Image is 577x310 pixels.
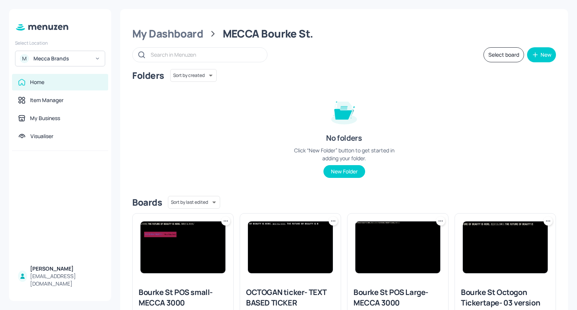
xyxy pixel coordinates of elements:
[353,287,442,308] div: Bourke St POS Large- MECCA 3000
[323,165,365,178] button: New Folder
[326,133,362,143] div: No folders
[30,114,60,122] div: My Business
[248,221,333,273] img: 2025-08-07-1754545669862b1ahcc6vm9b.jpeg
[30,265,102,272] div: [PERSON_NAME]
[15,40,105,46] div: Select Location
[139,287,227,308] div: Bourke St POS small- MECCA 3000
[30,78,44,86] div: Home
[325,92,363,130] img: folder-empty
[463,221,548,273] img: 2025-08-06-1754462100483jvj1c9s92kq.jpeg
[132,27,203,41] div: My Dashboard
[168,195,220,210] div: Sort by last edited
[483,47,524,62] button: Select board
[132,69,164,81] div: Folders
[30,132,53,140] div: Visualiser
[20,54,29,63] div: M
[33,55,90,62] div: Mecca Brands
[30,272,102,287] div: [EMAIL_ADDRESS][DOMAIN_NAME]
[246,287,335,308] div: OCTOGAN ticker- TEXT BASED TICKER
[288,146,400,162] div: Click “New Folder” button to get started in adding your folder.
[541,52,551,57] div: New
[132,196,162,208] div: Boards
[140,221,225,273] img: 2025-08-07-1754548482529yr91a2ofs4h.jpeg
[355,221,440,273] img: 2025-08-07-1754545079929e4le872z77g.jpeg
[527,47,556,62] button: New
[223,27,313,41] div: MECCA Bourke St.
[170,68,217,83] div: Sort by created
[461,287,550,308] div: Bourke St Octogon Tickertape- 03 version
[151,49,260,60] input: Search in Menuzen
[30,96,63,104] div: Item Manager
